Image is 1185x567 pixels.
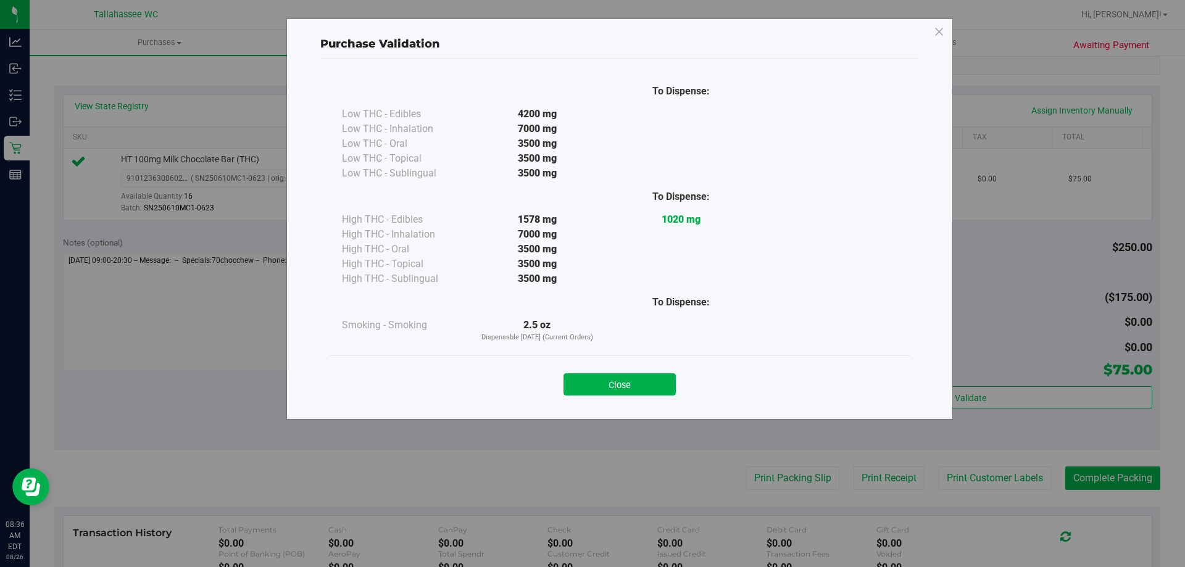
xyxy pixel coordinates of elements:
[465,242,609,257] div: 3500 mg
[662,213,701,225] strong: 1020 mg
[342,166,465,181] div: Low THC - Sublingual
[342,227,465,242] div: High THC - Inhalation
[465,136,609,151] div: 3500 mg
[342,122,465,136] div: Low THC - Inhalation
[320,37,440,51] span: Purchase Validation
[609,295,753,310] div: To Dispense:
[342,271,465,286] div: High THC - Sublingual
[465,122,609,136] div: 7000 mg
[465,318,609,343] div: 2.5 oz
[465,227,609,242] div: 7000 mg
[609,189,753,204] div: To Dispense:
[342,257,465,271] div: High THC - Topical
[465,257,609,271] div: 3500 mg
[342,107,465,122] div: Low THC - Edibles
[12,468,49,505] iframe: Resource center
[342,242,465,257] div: High THC - Oral
[563,373,676,395] button: Close
[342,212,465,227] div: High THC - Edibles
[465,212,609,227] div: 1578 mg
[465,333,609,343] p: Dispensable [DATE] (Current Orders)
[342,318,465,333] div: Smoking - Smoking
[465,166,609,181] div: 3500 mg
[342,151,465,166] div: Low THC - Topical
[465,151,609,166] div: 3500 mg
[342,136,465,151] div: Low THC - Oral
[465,271,609,286] div: 3500 mg
[609,84,753,99] div: To Dispense:
[465,107,609,122] div: 4200 mg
